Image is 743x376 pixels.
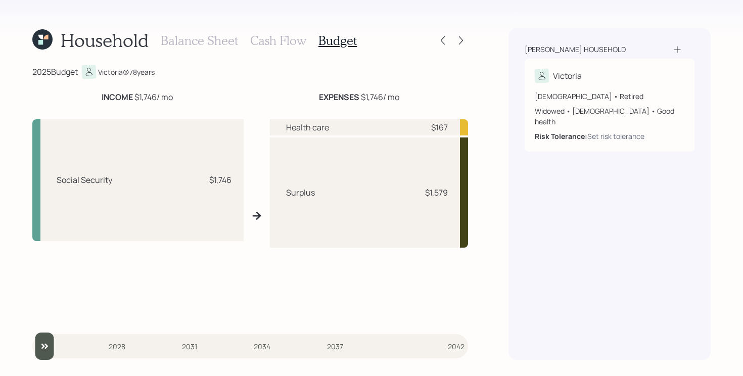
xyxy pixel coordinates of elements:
[286,121,329,133] div: Health care
[57,174,112,186] div: Social Security
[32,66,78,78] div: 2025 Budget
[319,91,399,103] div: $1,746 / mo
[209,174,231,186] div: $1,746
[525,44,626,55] div: [PERSON_NAME] household
[61,29,149,51] h1: Household
[535,106,684,127] div: Widowed • [DEMOGRAPHIC_DATA] • Good health
[587,131,644,142] div: Set risk tolerance
[319,91,359,103] b: EXPENSES
[286,186,315,199] div: Surplus
[161,33,238,48] h3: Balance Sheet
[535,131,587,141] b: Risk Tolerance:
[425,186,448,199] div: $1,579
[102,91,173,103] div: $1,746 / mo
[250,33,306,48] h3: Cash Flow
[318,33,357,48] h3: Budget
[98,67,155,77] div: Victoria @ 78 years
[553,70,582,82] div: Victoria
[535,91,684,102] div: [DEMOGRAPHIC_DATA] • Retired
[431,121,448,133] div: $167
[102,91,133,103] b: INCOME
